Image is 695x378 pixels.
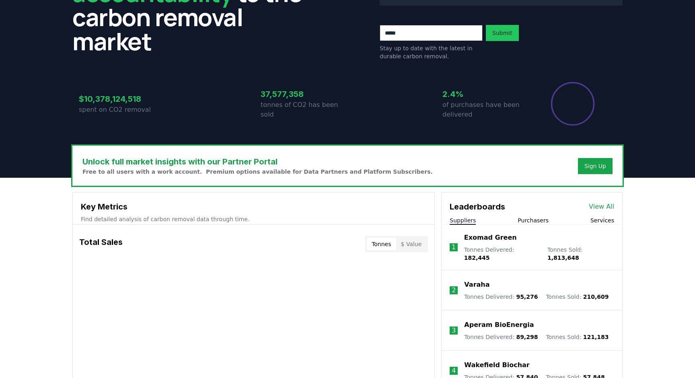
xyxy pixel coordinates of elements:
p: 1 [452,242,456,252]
h3: Total Sales [79,236,123,252]
a: Varaha [464,280,489,290]
p: tonnes of CO2 has been sold [261,100,347,119]
a: Aperam BioEnergia [464,320,534,330]
p: of purchases have been delivered [442,100,529,119]
a: Wakefield Biochar [464,360,529,370]
h3: Unlock full market insights with our Partner Portal [82,156,433,168]
button: Sign Up [578,158,613,174]
a: View All [589,202,614,212]
a: Sign Up [584,162,606,170]
p: Tonnes Sold : [546,293,609,301]
p: Tonnes Delivered : [464,293,538,301]
span: 182,445 [464,255,490,261]
button: Purchasers [518,216,549,224]
span: 89,298 [516,334,538,340]
p: 2 [452,286,456,295]
a: Exomad Green [464,233,517,242]
span: 121,183 [583,334,609,340]
h3: $10,378,124,518 [79,93,166,105]
p: Free to all users with a work account. Premium options available for Data Partners and Platform S... [82,168,433,176]
h3: Leaderboards [450,201,505,213]
p: Tonnes Delivered : [464,333,538,341]
h3: Key Metrics [81,201,426,213]
div: Percentage of sales delivered [550,81,595,126]
button: Suppliers [450,216,476,224]
span: 95,276 [516,294,538,300]
button: Submit [486,25,519,41]
span: 1,813,648 [547,255,579,261]
p: Find detailed analysis of carbon removal data through time. [81,215,426,223]
p: Stay up to date with the latest in durable carbon removal. [380,44,483,60]
p: 3 [452,326,456,335]
button: Services [590,216,614,224]
span: 210,609 [583,294,609,300]
p: Tonnes Sold : [546,333,609,341]
button: Tonnes [367,238,396,251]
p: spent on CO2 removal [79,105,166,115]
h3: 2.4% [442,88,529,100]
h3: 37,577,358 [261,88,347,100]
button: $ Value [396,238,427,251]
p: 4 [452,366,456,376]
p: Tonnes Delivered : [464,246,539,262]
p: Tonnes Sold : [547,246,614,262]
